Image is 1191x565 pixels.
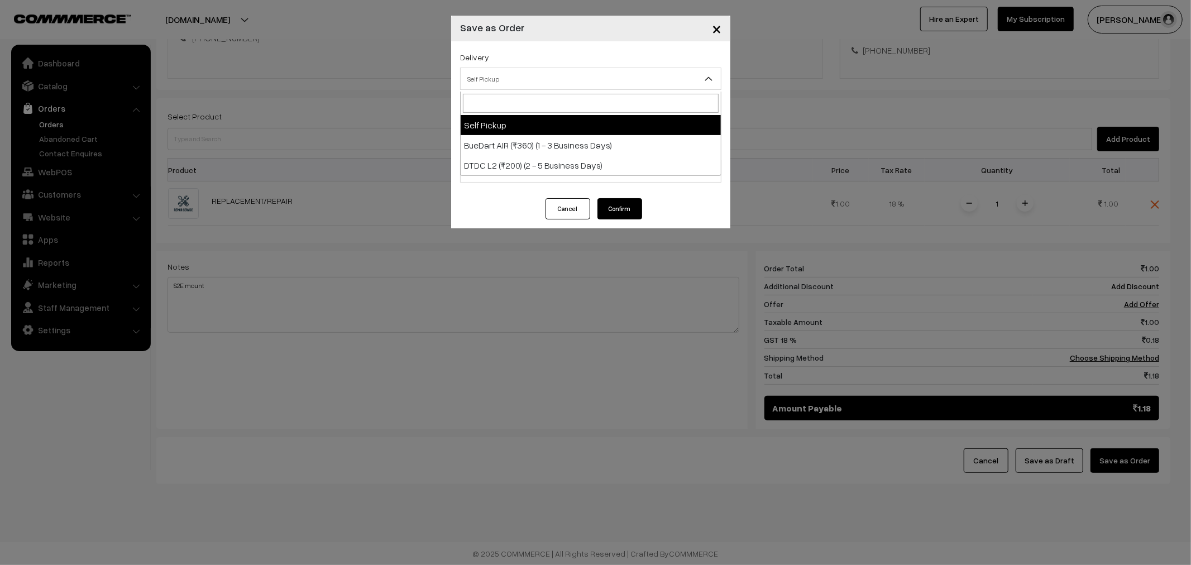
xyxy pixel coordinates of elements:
[460,20,524,35] h4: Save as Order
[597,198,642,219] button: Confirm
[461,115,721,135] li: Self Pickup
[461,155,721,175] li: DTDC L2 (₹200) (2 - 5 Business Days)
[461,135,721,155] li: BueDart AIR (₹360) (1 - 3 Business Days)
[460,68,721,90] span: Self Pickup
[461,69,721,89] span: Self Pickup
[460,51,489,63] label: Delivery
[546,198,590,219] button: Cancel
[703,11,730,46] button: Close
[712,18,721,39] span: ×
